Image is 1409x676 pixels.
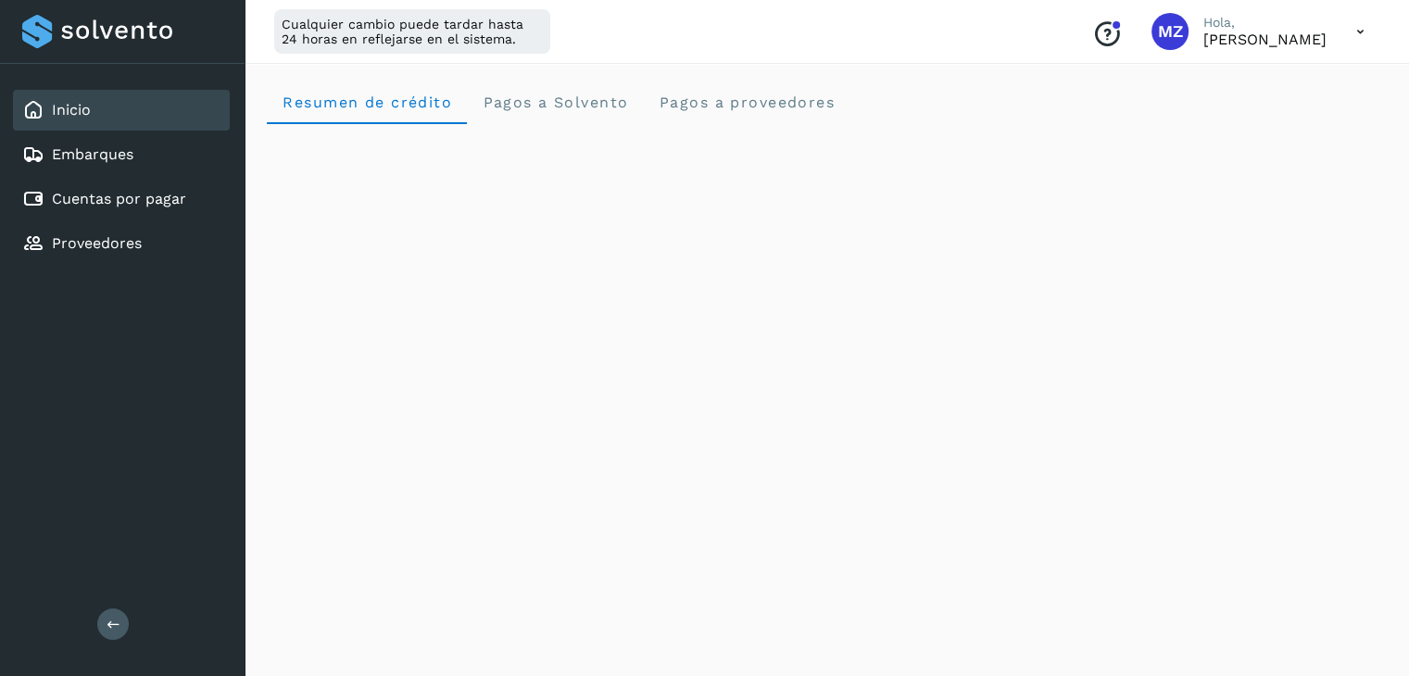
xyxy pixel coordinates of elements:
[13,134,230,175] div: Embarques
[1203,15,1327,31] p: Hola,
[52,145,133,163] a: Embarques
[13,223,230,264] div: Proveedores
[658,94,835,111] span: Pagos a proveedores
[52,101,91,119] a: Inicio
[274,9,550,54] div: Cualquier cambio puede tardar hasta 24 horas en reflejarse en el sistema.
[13,179,230,219] div: Cuentas por pagar
[1203,31,1327,48] p: Mariana Zavala Uribe
[482,94,628,111] span: Pagos a Solvento
[13,90,230,131] div: Inicio
[52,234,142,252] a: Proveedores
[52,190,186,207] a: Cuentas por pagar
[282,94,452,111] span: Resumen de crédito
